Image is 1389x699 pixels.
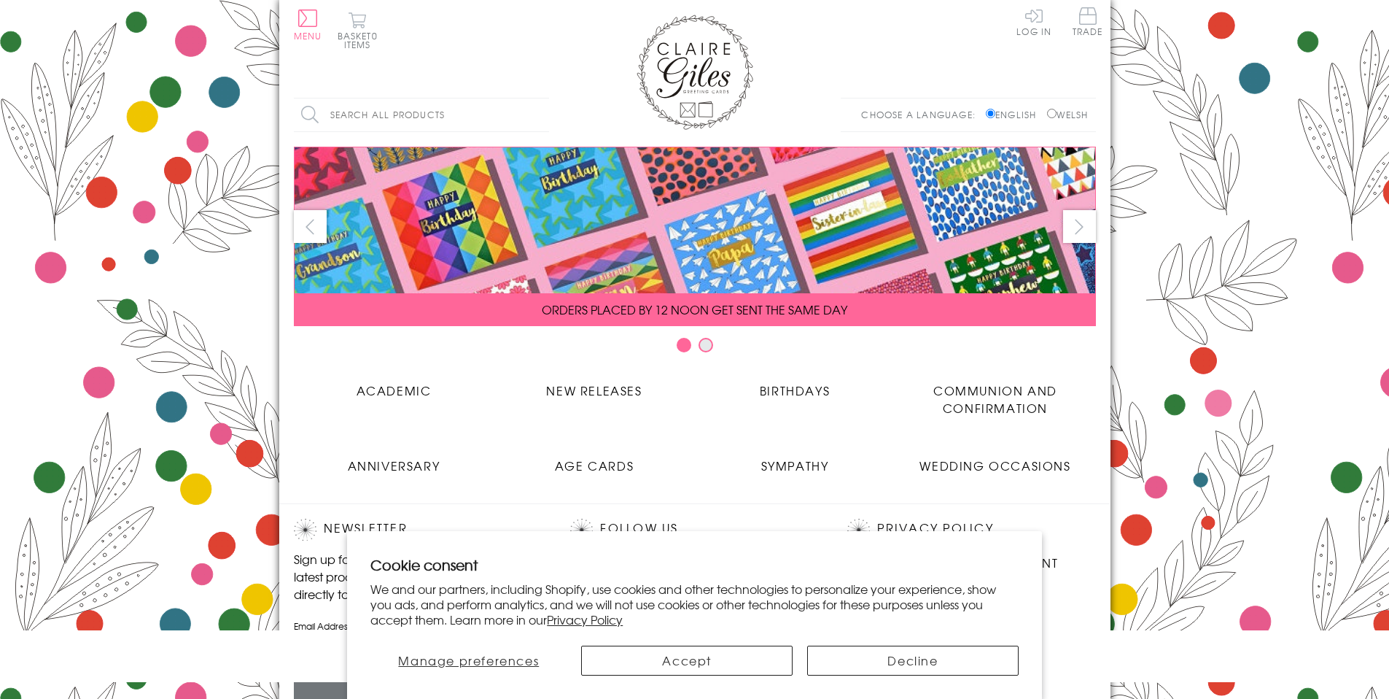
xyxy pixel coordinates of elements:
span: Menu [294,29,322,42]
label: English [986,108,1043,121]
span: New Releases [546,382,642,399]
span: Sympathy [761,457,829,474]
label: Email Address [294,619,542,633]
button: prev [294,210,327,243]
input: English [986,109,995,118]
span: Trade [1073,7,1103,36]
span: Academic [357,382,432,399]
span: ORDERS PLACED BY 12 NOON GET SENT THE SAME DAY [542,301,847,318]
span: 0 items [344,29,378,51]
button: Carousel Page 1 (Current Slide) [677,338,691,352]
a: Communion and Confirmation [895,371,1096,417]
button: next [1063,210,1096,243]
span: Age Cards [555,457,634,474]
a: Trade [1073,7,1103,39]
input: Search all products [294,99,549,131]
a: Privacy Policy [547,611,623,628]
button: Basket0 items [338,12,378,49]
input: Search [534,99,549,131]
span: Anniversary [348,457,440,474]
p: Sign up for our newsletter to receive the latest product launches, news and offers directly to yo... [294,550,542,603]
a: Birthdays [695,371,895,399]
button: Menu [294,9,322,40]
a: Sympathy [695,446,895,474]
h2: Cookie consent [370,555,1019,575]
a: Age Cards [494,446,695,474]
img: Claire Giles Greetings Cards [637,15,753,130]
span: Birthdays [760,382,830,399]
p: We and our partners, including Shopify, use cookies and other technologies to personalize your ex... [370,582,1019,627]
h2: Newsletter [294,519,542,541]
a: Wedding Occasions [895,446,1096,474]
button: Manage preferences [370,646,567,676]
button: Decline [807,646,1019,676]
div: Carousel Pagination [294,337,1096,360]
a: Anniversary [294,446,494,474]
span: Communion and Confirmation [933,382,1057,417]
a: Privacy Policy [877,519,993,538]
label: Welsh [1047,108,1089,121]
h2: Follow Us [570,519,818,541]
a: Log In [1016,7,1051,36]
input: Welsh [1047,109,1057,118]
span: Wedding Occasions [919,457,1070,474]
a: Academic [294,371,494,399]
span: Manage preferences [398,652,539,669]
button: Accept [581,646,793,676]
a: New Releases [494,371,695,399]
p: Choose a language: [861,108,983,121]
button: Carousel Page 2 [699,338,713,352]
